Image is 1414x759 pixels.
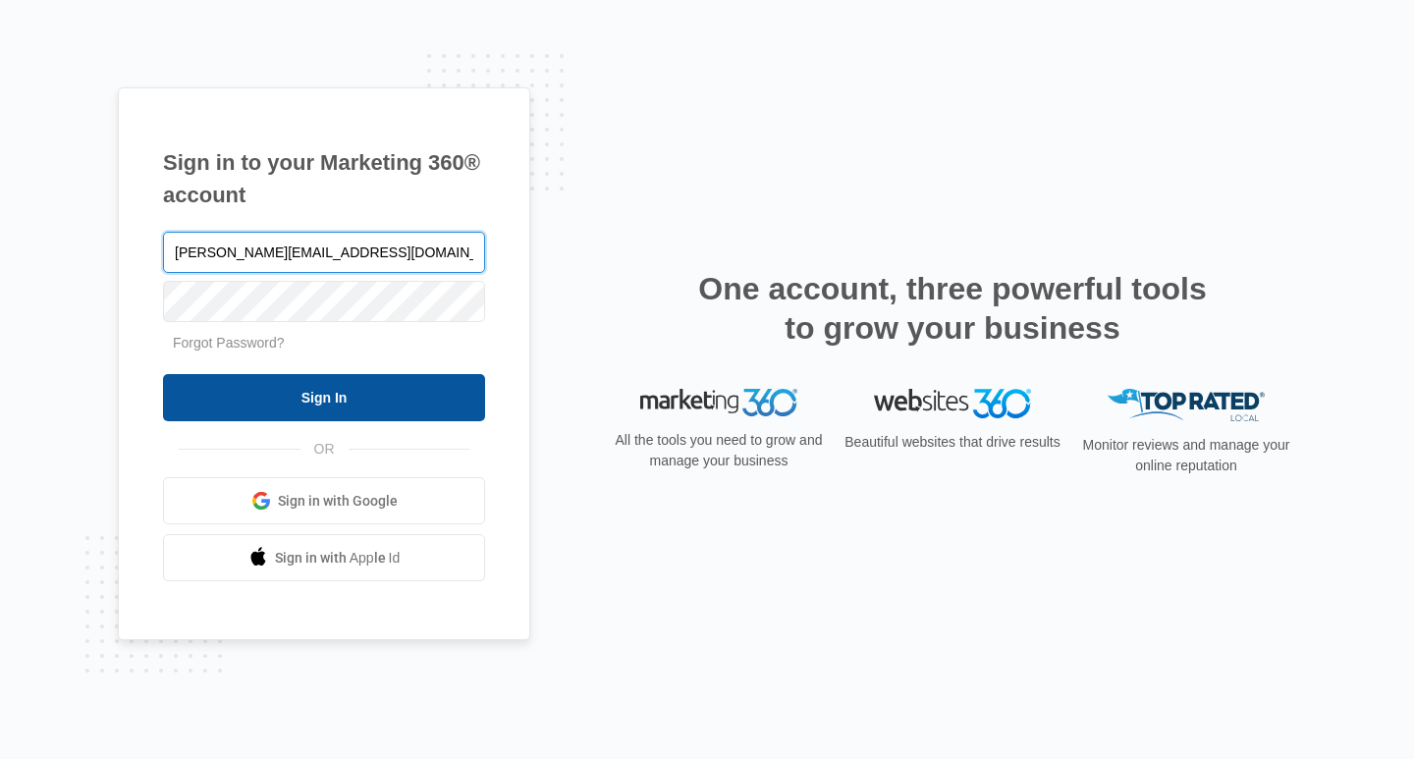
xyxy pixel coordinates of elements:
h1: Sign in to your Marketing 360® account [163,146,485,211]
input: Sign In [163,374,485,421]
p: All the tools you need to grow and manage your business [609,430,829,471]
img: Top Rated Local [1108,389,1265,421]
p: Beautiful websites that drive results [843,432,1062,453]
a: Forgot Password? [173,335,285,351]
img: Websites 360 [874,389,1031,417]
span: OR [300,439,349,460]
a: Sign in with Apple Id [163,534,485,581]
input: Email [163,232,485,273]
span: Sign in with Apple Id [275,548,401,569]
a: Sign in with Google [163,477,485,524]
h2: One account, three powerful tools to grow your business [692,269,1213,348]
p: Monitor reviews and manage your online reputation [1076,435,1296,476]
span: Sign in with Google [278,491,398,512]
img: Marketing 360 [640,389,797,416]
